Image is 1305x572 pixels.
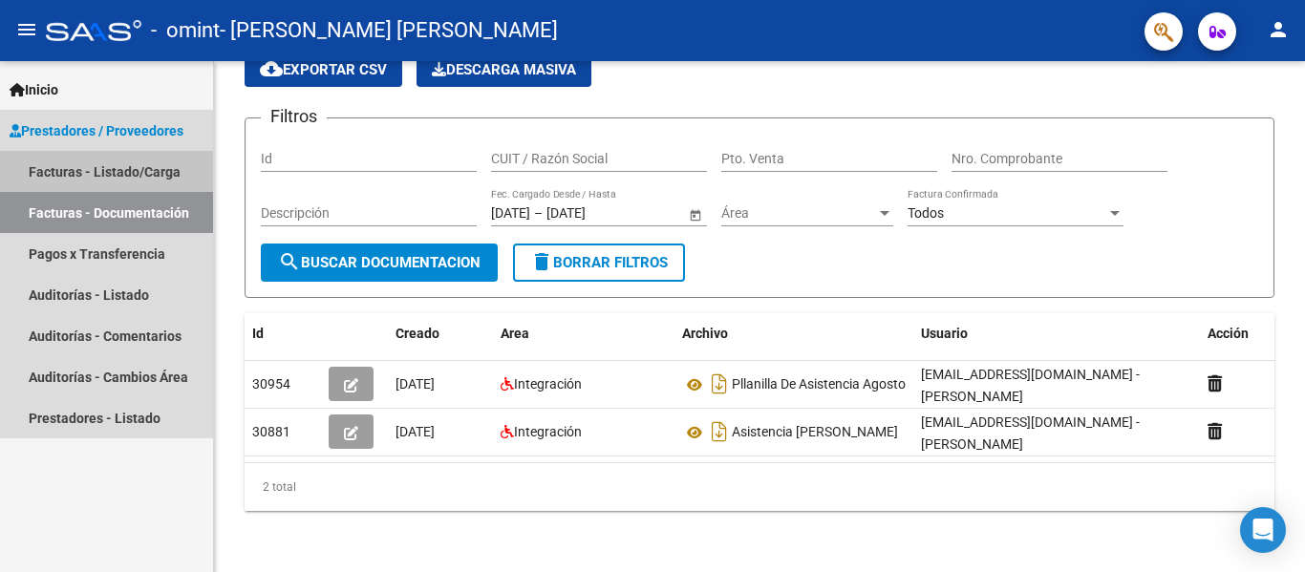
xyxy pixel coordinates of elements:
[396,376,435,392] span: [DATE]
[252,326,264,341] span: Id
[732,425,898,440] span: Asistencia [PERSON_NAME]
[252,424,290,439] span: 30881
[10,79,58,100] span: Inicio
[534,205,543,222] span: –
[396,424,435,439] span: [DATE]
[513,244,685,282] button: Borrar Filtros
[245,53,402,87] button: Exportar CSV
[432,61,576,78] span: Descarga Masiva
[707,416,732,447] i: Descargar documento
[721,205,876,222] span: Área
[732,377,906,392] span: Pllanilla De Asistencia Agosto
[252,376,290,392] span: 30954
[707,369,732,399] i: Descargar documento
[15,18,38,41] mat-icon: menu
[245,463,1274,511] div: 2 total
[921,367,1140,404] span: [EMAIL_ADDRESS][DOMAIN_NAME] - [PERSON_NAME]
[1267,18,1290,41] mat-icon: person
[261,244,498,282] button: Buscar Documentacion
[491,205,530,222] input: Fecha inicio
[501,326,529,341] span: Area
[1208,326,1249,341] span: Acción
[493,313,674,354] datatable-header-cell: Area
[530,254,668,271] span: Borrar Filtros
[530,250,553,273] mat-icon: delete
[10,120,183,141] span: Prestadores / Proveedores
[278,250,301,273] mat-icon: search
[685,204,705,224] button: Open calendar
[417,53,591,87] button: Descarga Masiva
[1240,507,1286,553] div: Open Intercom Messenger
[278,254,481,271] span: Buscar Documentacion
[260,57,283,80] mat-icon: cloud_download
[417,53,591,87] app-download-masive: Descarga masiva de comprobantes (adjuntos)
[913,313,1200,354] datatable-header-cell: Usuario
[245,313,321,354] datatable-header-cell: Id
[151,10,220,52] span: - omint
[514,376,582,392] span: Integración
[546,205,640,222] input: Fecha fin
[908,205,944,221] span: Todos
[220,10,558,52] span: - [PERSON_NAME] [PERSON_NAME]
[260,61,387,78] span: Exportar CSV
[921,414,1140,452] span: [EMAIL_ADDRESS][DOMAIN_NAME] - [PERSON_NAME]
[682,326,728,341] span: Archivo
[396,326,439,341] span: Creado
[921,326,968,341] span: Usuario
[514,424,582,439] span: Integración
[388,313,493,354] datatable-header-cell: Creado
[1200,313,1295,354] datatable-header-cell: Acción
[674,313,913,354] datatable-header-cell: Archivo
[261,103,327,130] h3: Filtros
